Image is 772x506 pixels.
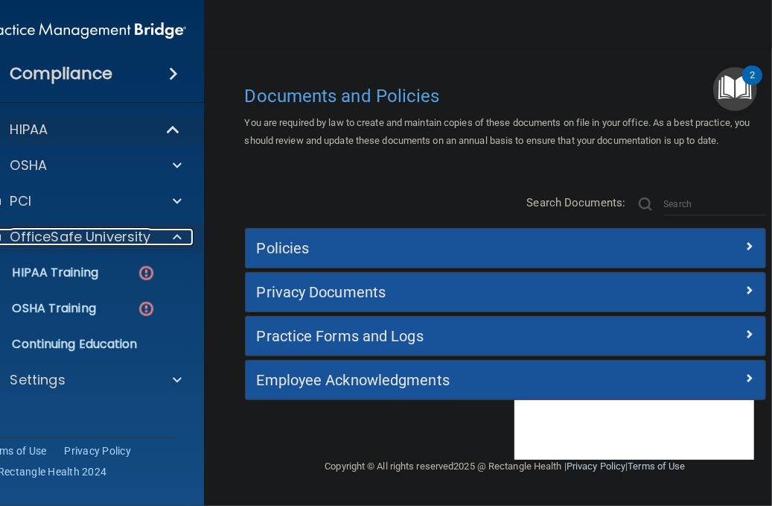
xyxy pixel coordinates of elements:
[10,121,48,139] p: HIPAA
[10,156,48,174] p: OSHA
[750,75,755,95] div: 2
[567,461,625,472] a: Privacy Policy
[713,67,757,111] button: Open Resource Center, 2 new notifications
[10,192,31,210] p: PCI
[137,264,156,282] img: danger-circle.6113f641.png
[664,193,766,215] input: Search
[257,240,625,256] h5: Policies
[514,400,754,460] iframe: Drift Widget Chat Controller
[257,324,754,348] a: Practice Forms and Logs
[257,368,754,392] a: Employee Acknowledgments
[245,117,750,146] span: You are required by law to create and maintain copies of these documents on file in your office. ...
[10,63,113,84] h4: Compliance
[257,328,625,344] h5: Practice Forms and Logs
[639,197,652,211] img: ic-search.3b580494.png
[65,443,132,458] a: Privacy Policy
[257,236,754,260] a: Policies
[245,86,766,106] h4: Documents and Policies
[257,280,754,304] a: Privacy Documents
[10,371,66,389] p: Settings
[137,300,156,318] img: danger-circle.6113f641.png
[527,196,626,209] span: Search Documents:
[257,284,625,300] h5: Privacy Documents
[628,461,685,472] a: Terms of Use
[257,372,625,388] h5: Employee Acknowledgments
[10,228,151,246] p: OfficeSafe University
